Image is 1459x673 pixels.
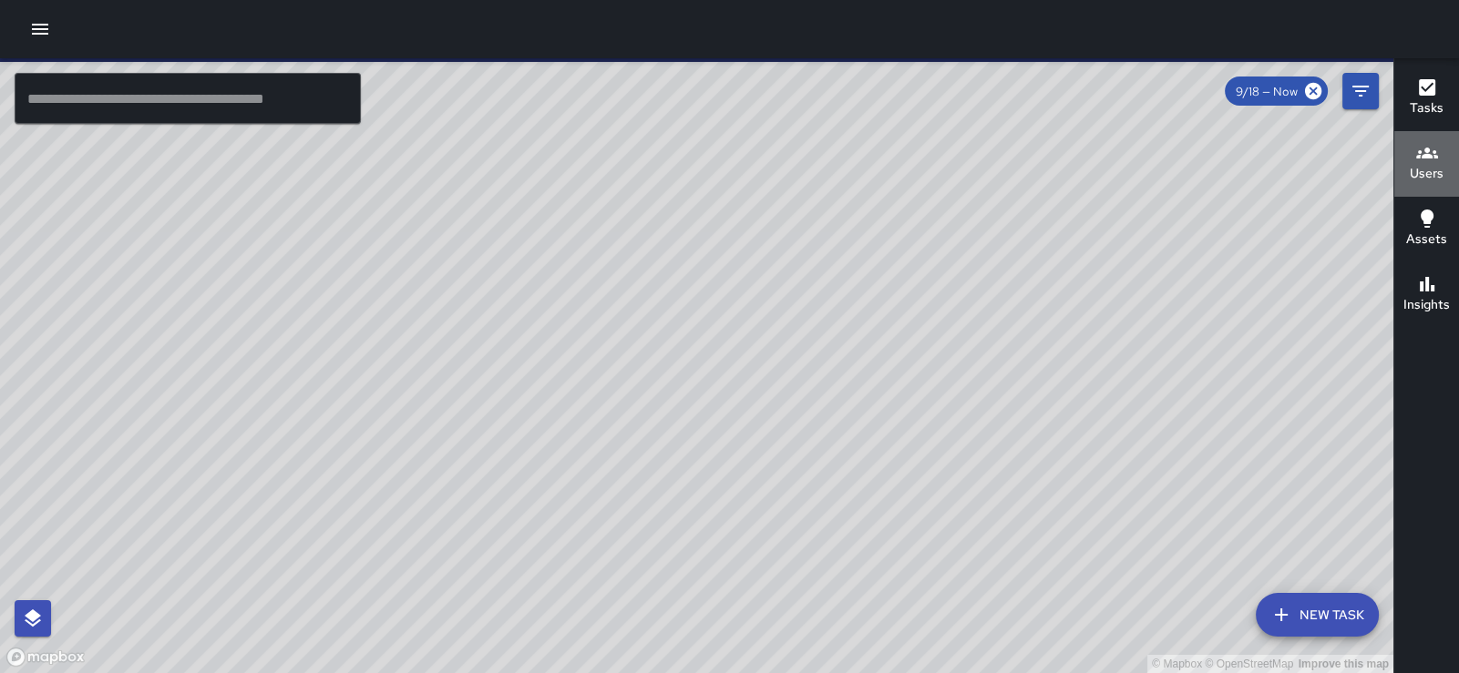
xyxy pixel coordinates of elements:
div: 9/18 — Now [1225,76,1328,106]
h6: Users [1410,164,1444,184]
h6: Tasks [1410,98,1444,118]
button: New Task [1256,593,1379,637]
h6: Assets [1406,229,1447,250]
button: Users [1394,131,1459,197]
span: 9/18 — Now [1225,84,1309,99]
button: Insights [1394,262,1459,328]
button: Filters [1342,73,1379,109]
h6: Insights [1403,295,1450,315]
button: Assets [1394,197,1459,262]
button: Tasks [1394,66,1459,131]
